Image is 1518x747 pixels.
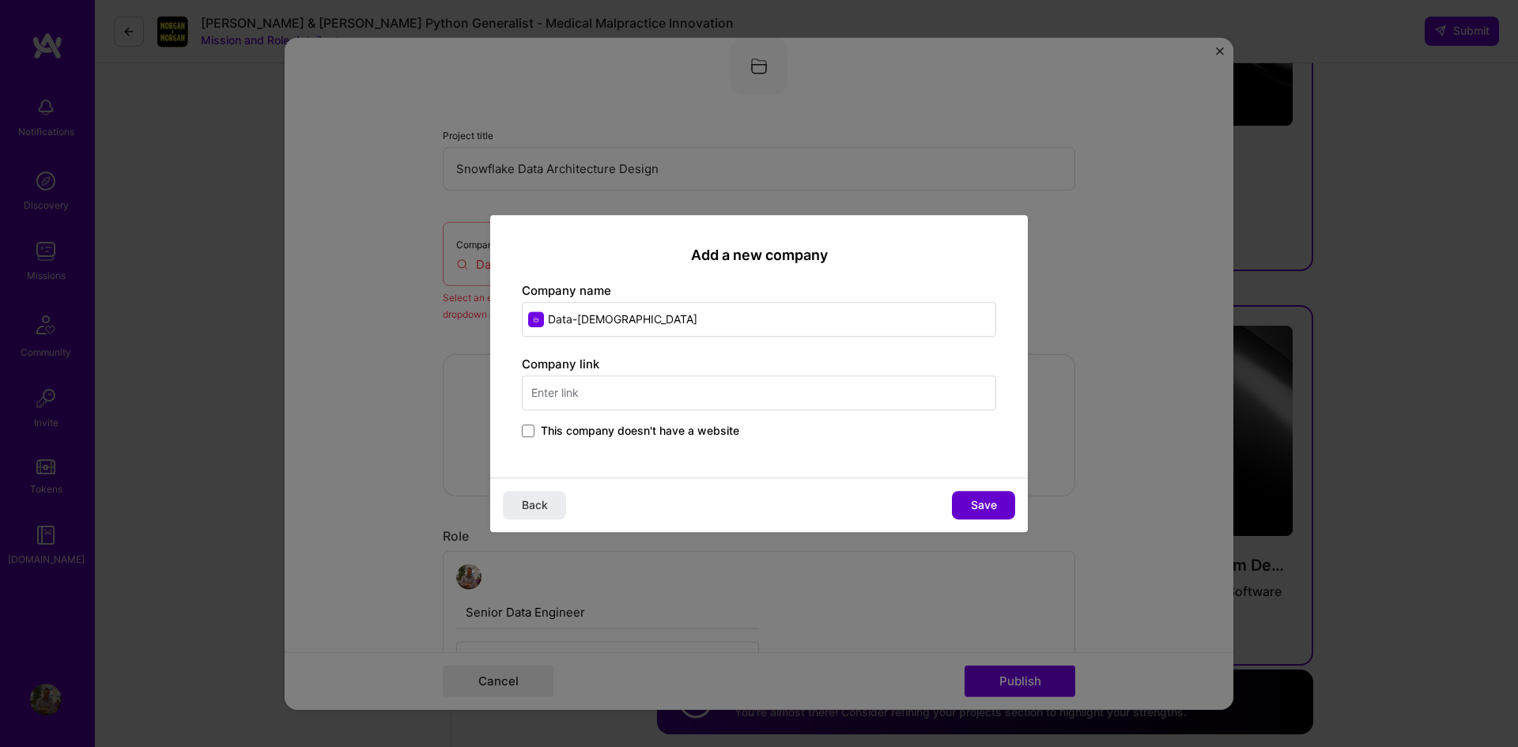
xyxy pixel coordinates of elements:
[503,491,566,519] button: Back
[522,357,599,372] label: Company link
[952,491,1015,519] button: Save
[522,497,548,513] span: Back
[522,375,996,410] input: Enter link
[522,302,996,337] input: Enter name
[522,247,996,264] h2: Add a new company
[971,497,997,513] span: Save
[541,423,739,439] span: This company doesn't have a website
[522,283,611,298] label: Company name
